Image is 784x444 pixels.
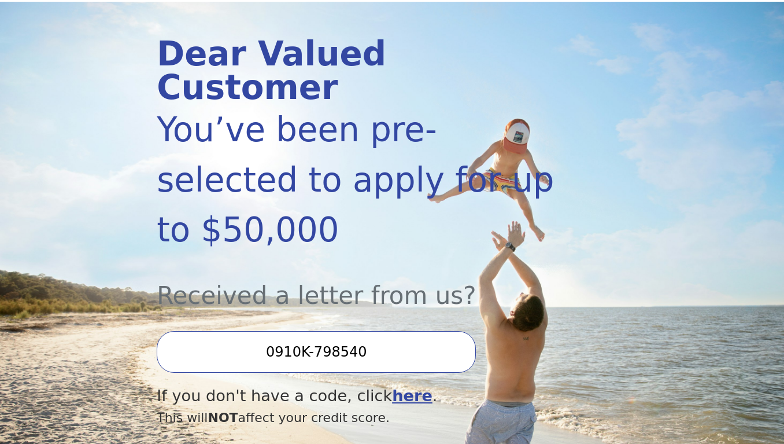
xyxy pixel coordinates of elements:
input: Enter your Offer Code: [157,331,476,373]
div: If you don't have a code, click . [157,384,557,408]
div: Received a letter from us? [157,255,557,314]
a: here [392,387,432,405]
div: You’ve been pre-selected to apply for up to $50,000 [157,105,557,255]
div: This will affect your credit score. [157,408,557,427]
div: Dear Valued Customer [157,38,557,105]
span: NOT [208,410,238,425]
